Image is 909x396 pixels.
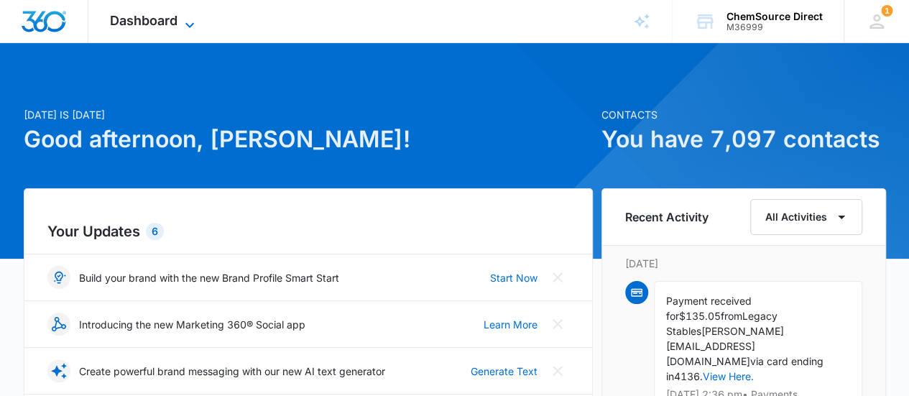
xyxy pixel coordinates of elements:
span: 4136. [674,370,703,382]
h1: You have 7,097 contacts [601,122,886,157]
p: [DATE] [625,256,862,271]
button: Close [546,359,569,382]
div: 6 [146,223,164,240]
p: Contacts [601,107,886,122]
h1: Good afternoon, [PERSON_NAME]! [24,122,593,157]
h6: Recent Activity [625,208,709,226]
button: All Activities [750,199,862,235]
p: Build your brand with the new Brand Profile Smart Start [79,270,339,285]
a: Generate Text [471,364,537,379]
a: View Here. [703,370,754,382]
span: Payment received for [666,295,752,322]
a: Learn More [484,317,537,332]
p: Introducing the new Marketing 360® Social app [79,317,305,332]
a: Start Now [490,270,537,285]
div: notifications count [881,5,892,17]
div: account id [726,22,823,32]
div: account name [726,11,823,22]
span: 1 [881,5,892,17]
span: from [721,310,742,322]
p: [DATE] is [DATE] [24,107,593,122]
button: Close [546,313,569,336]
span: $135.05 [679,310,721,322]
p: Create powerful brand messaging with our new AI text generator [79,364,385,379]
h2: Your Updates [47,221,569,242]
button: Close [546,266,569,289]
span: Dashboard [110,13,177,28]
span: [PERSON_NAME][EMAIL_ADDRESS][DOMAIN_NAME] [666,325,784,367]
